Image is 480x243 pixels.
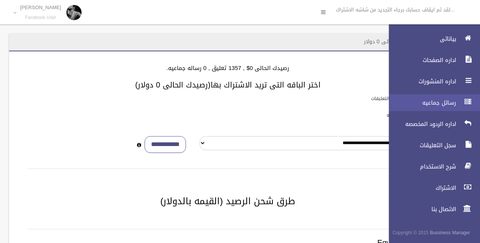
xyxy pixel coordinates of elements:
small: Facebook User [20,15,61,21]
span: سجل التعليقات [382,141,458,149]
label: باقات الرد الالى على التعليقات [371,94,431,103]
a: شرح الاستخدام [382,158,480,175]
span: رسائل جماعيه [382,99,458,106]
h4: رصيدك الحالى 0$ , 1357 تعليق , 0 رساله جماعيه. [18,65,438,71]
a: سجل التعليقات [382,137,480,154]
span: بياناتى [382,35,458,43]
header: الاشتراك - رصيدك الحالى 0 دولار [355,34,447,49]
a: اداره المنشورات [382,73,480,90]
span: اداره الردود المخصصه [382,120,458,128]
a: اداره الصفحات [382,52,480,68]
h2: طرق شحن الرصيد (القيمه بالدولار) [18,196,438,206]
a: بياناتى [382,30,480,47]
span: الاتصال بنا [382,205,458,213]
span: Copyright © 2015 [392,229,428,237]
strong: Bussiness Manager [430,229,470,237]
h3: اختر الباقه التى تريد الاشتراك بها(رصيدك الحالى 0 دولار) [18,81,438,89]
span: اداره المنشورات [382,78,458,85]
span: الاشتراك [382,184,458,192]
a: اداره الردود المخصصه [382,116,480,132]
span: شرح الاستخدام [382,163,458,170]
p: [PERSON_NAME] [20,5,61,10]
a: الاتصال بنا [382,201,480,218]
a: رسائل جماعيه [382,94,480,111]
label: باقات الرسائل الجماعيه [387,111,431,119]
span: اداره الصفحات [382,56,458,64]
a: الاشتراك [382,179,480,196]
